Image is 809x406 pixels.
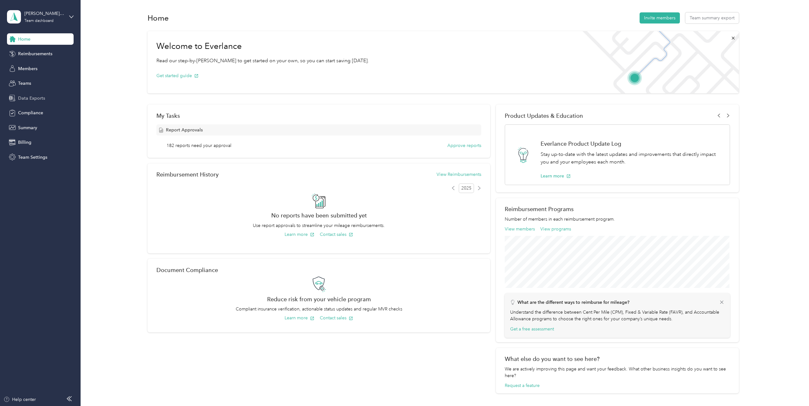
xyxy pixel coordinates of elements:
[576,31,739,93] img: Welcome to everlance
[447,142,481,149] button: Approve reports
[773,370,809,406] iframe: Everlance-gr Chat Button Frame
[541,173,571,179] button: Learn more
[505,226,535,232] button: View members
[510,309,724,322] p: Understand the difference between Cent Per Mile (CPM), Fixed & Variable Rate (FAVR), and Accounta...
[540,226,571,232] button: View programs
[505,216,730,223] p: Number of members in each reimbursement program.
[517,299,629,306] p: What are the different ways to reimburse for mileage?
[156,57,369,65] p: Read our step-by-[PERSON_NAME] to get started on your own, so you can start saving [DATE].
[18,124,37,131] span: Summary
[148,15,169,21] h1: Home
[685,12,739,23] button: Team summary export
[18,110,43,116] span: Compliance
[437,171,481,178] button: View Reimbursements
[156,41,369,51] h1: Welcome to Everlance
[18,154,47,161] span: Team Settings
[156,112,481,119] div: My Tasks
[510,326,554,332] button: Get a free assessment
[156,212,481,219] h2: No reports have been submitted yet
[320,231,353,238] button: Contact sales
[156,267,218,273] h2: Document Compliance
[156,306,481,312] p: Compliant insurance verification, actionable status updates and regular MVR checks
[285,315,314,321] button: Learn more
[167,142,231,149] span: 182 reports need your approval
[505,382,540,389] button: Request a feature
[18,139,31,146] span: Billing
[505,366,730,379] div: We are actively improving this page and want your feedback. What other business insights do you w...
[541,140,723,147] h1: Everlance Product Update Log
[156,72,199,79] button: Get started guide
[18,95,45,102] span: Data Exports
[166,127,203,133] span: Report Approvals
[505,112,583,119] span: Product Updates & Education
[505,206,730,212] h2: Reimbursement Programs
[156,222,481,229] p: Use report approvals to streamline your mileage reimbursements.
[3,396,36,403] button: Help center
[156,171,219,178] h2: Reimbursement History
[459,183,474,193] span: 2025
[541,150,723,166] p: Stay up-to-date with the latest updates and improvements that directly impact you and your employ...
[505,356,730,362] div: What else do you want to see here?
[156,296,481,303] h2: Reduce risk from your vehicle program
[320,315,353,321] button: Contact sales
[640,12,680,23] button: Invite members
[285,231,314,238] button: Learn more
